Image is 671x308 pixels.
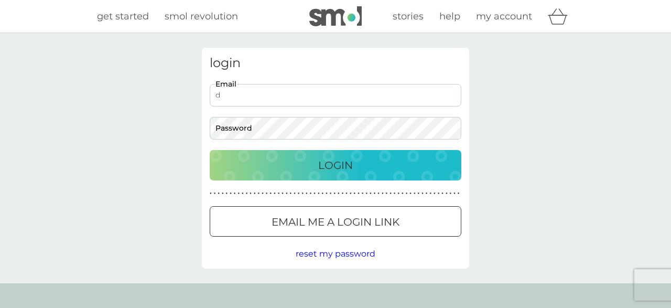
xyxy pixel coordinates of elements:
[234,191,236,196] p: ●
[397,191,399,196] p: ●
[242,191,244,196] p: ●
[402,191,404,196] p: ●
[350,191,352,196] p: ●
[97,9,149,24] a: get started
[274,191,276,196] p: ●
[226,191,228,196] p: ●
[254,191,256,196] p: ●
[338,191,340,196] p: ●
[476,9,532,24] a: my account
[218,191,220,196] p: ●
[377,191,380,196] p: ●
[386,191,388,196] p: ●
[269,191,272,196] p: ●
[345,191,348,196] p: ●
[439,10,460,22] span: help
[438,191,440,196] p: ●
[548,6,574,27] div: basket
[230,191,232,196] p: ●
[318,157,353,174] p: Login
[210,56,461,71] h3: login
[165,10,238,22] span: smol revolution
[310,191,312,196] p: ●
[414,191,416,196] p: ●
[441,191,443,196] p: ●
[258,191,260,196] p: ●
[362,191,364,196] p: ●
[421,191,424,196] p: ●
[418,191,420,196] p: ●
[210,206,461,237] button: Email me a login link
[458,191,460,196] p: ●
[394,191,396,196] p: ●
[439,9,460,24] a: help
[290,191,292,196] p: ●
[450,191,452,196] p: ●
[389,191,392,196] p: ●
[294,191,296,196] p: ●
[354,191,356,196] p: ●
[393,9,424,24] a: stories
[370,191,372,196] p: ●
[330,191,332,196] p: ●
[446,191,448,196] p: ●
[409,191,412,196] p: ●
[210,191,212,196] p: ●
[222,191,224,196] p: ●
[393,10,424,22] span: stories
[342,191,344,196] p: ●
[374,191,376,196] p: ●
[426,191,428,196] p: ●
[282,191,284,196] p: ●
[313,191,316,196] p: ●
[382,191,384,196] p: ●
[278,191,280,196] p: ●
[250,191,252,196] p: ●
[246,191,248,196] p: ●
[262,191,264,196] p: ●
[298,191,300,196] p: ●
[97,10,149,22] span: get started
[318,191,320,196] p: ●
[272,214,399,230] p: Email me a login link
[476,10,532,22] span: my account
[429,191,431,196] p: ●
[214,191,216,196] p: ●
[358,191,360,196] p: ●
[301,191,304,196] p: ●
[286,191,288,196] p: ●
[296,247,375,261] button: reset my password
[326,191,328,196] p: ●
[237,191,240,196] p: ●
[406,191,408,196] p: ●
[165,9,238,24] a: smol revolution
[453,191,456,196] p: ●
[434,191,436,196] p: ●
[309,6,362,26] img: smol
[296,249,375,259] span: reset my password
[306,191,308,196] p: ●
[365,191,367,196] p: ●
[333,191,335,196] p: ●
[266,191,268,196] p: ●
[322,191,324,196] p: ●
[210,150,461,180] button: Login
